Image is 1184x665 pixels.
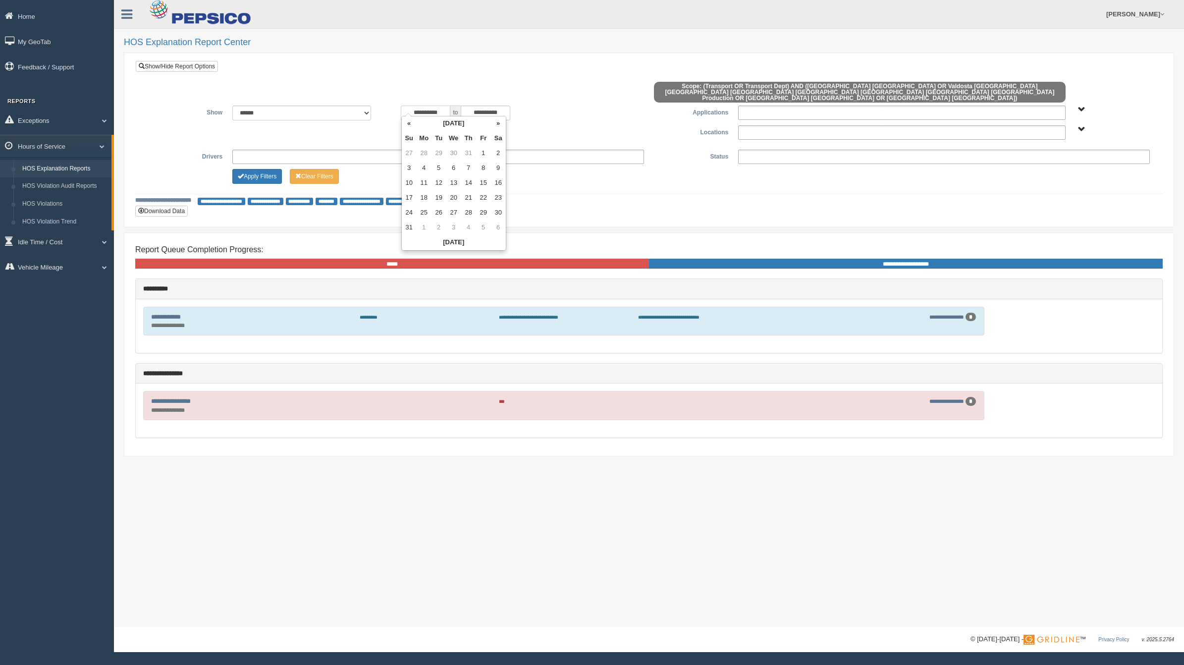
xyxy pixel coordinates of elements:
td: 28 [417,146,431,161]
td: 20 [446,191,461,206]
h2: HOS Explanation Report Center [124,38,1174,48]
td: 30 [491,206,506,221]
td: 14 [461,176,476,191]
td: 1 [476,146,491,161]
span: Scope: (Transport OR Transport Dept) AND ([GEOGRAPHIC_DATA] [GEOGRAPHIC_DATA] OR Valdosta [GEOGRA... [654,82,1066,103]
a: HOS Violations [18,195,111,213]
td: 30 [446,146,461,161]
td: 23 [491,191,506,206]
label: Applications [649,106,733,117]
label: Show [143,106,227,117]
a: HOS Violation Audit Reports [18,177,111,195]
td: 2 [491,146,506,161]
th: Fr [476,131,491,146]
label: Status [649,150,733,162]
td: 7 [461,161,476,176]
th: Su [402,131,417,146]
td: 24 [402,206,417,221]
button: Download Data [135,206,188,217]
td: 21 [461,191,476,206]
td: 1 [417,221,431,235]
td: 10 [402,176,417,191]
td: 3 [446,221,461,235]
button: Change Filter Options [290,169,339,184]
td: 26 [431,206,446,221]
td: 19 [431,191,446,206]
td: 22 [476,191,491,206]
th: [DATE] [417,116,491,131]
label: Locations [649,125,733,137]
td: 12 [431,176,446,191]
td: 4 [417,161,431,176]
h4: Report Queue Completion Progress: [135,245,1163,254]
a: HOS Violation Trend [18,213,111,231]
td: 3 [402,161,417,176]
td: 9 [491,161,506,176]
label: Drivers [143,150,227,162]
td: 27 [446,206,461,221]
td: 28 [461,206,476,221]
td: 6 [446,161,461,176]
td: 2 [431,221,446,235]
td: 29 [431,146,446,161]
th: « [402,116,417,131]
td: 15 [476,176,491,191]
th: [DATE] [402,235,506,250]
td: 16 [491,176,506,191]
td: 25 [417,206,431,221]
td: 17 [402,191,417,206]
div: © [DATE]-[DATE] - ™ [970,634,1174,645]
td: 27 [402,146,417,161]
img: Gridline [1023,635,1079,645]
td: 29 [476,206,491,221]
th: Mo [417,131,431,146]
td: 18 [417,191,431,206]
td: 31 [461,146,476,161]
td: 11 [417,176,431,191]
a: Show/Hide Report Options [136,61,218,72]
th: We [446,131,461,146]
span: v. 2025.5.2764 [1142,637,1174,642]
th: Sa [491,131,506,146]
td: 31 [402,221,417,235]
th: Th [461,131,476,146]
th: Tu [431,131,446,146]
td: 8 [476,161,491,176]
th: » [491,116,506,131]
td: 13 [446,176,461,191]
td: 4 [461,221,476,235]
td: 6 [491,221,506,235]
td: 5 [476,221,491,235]
a: HOS Explanation Reports [18,160,111,178]
button: Change Filter Options [232,169,282,184]
a: Privacy Policy [1098,637,1129,642]
span: to [450,106,460,120]
td: 5 [431,161,446,176]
